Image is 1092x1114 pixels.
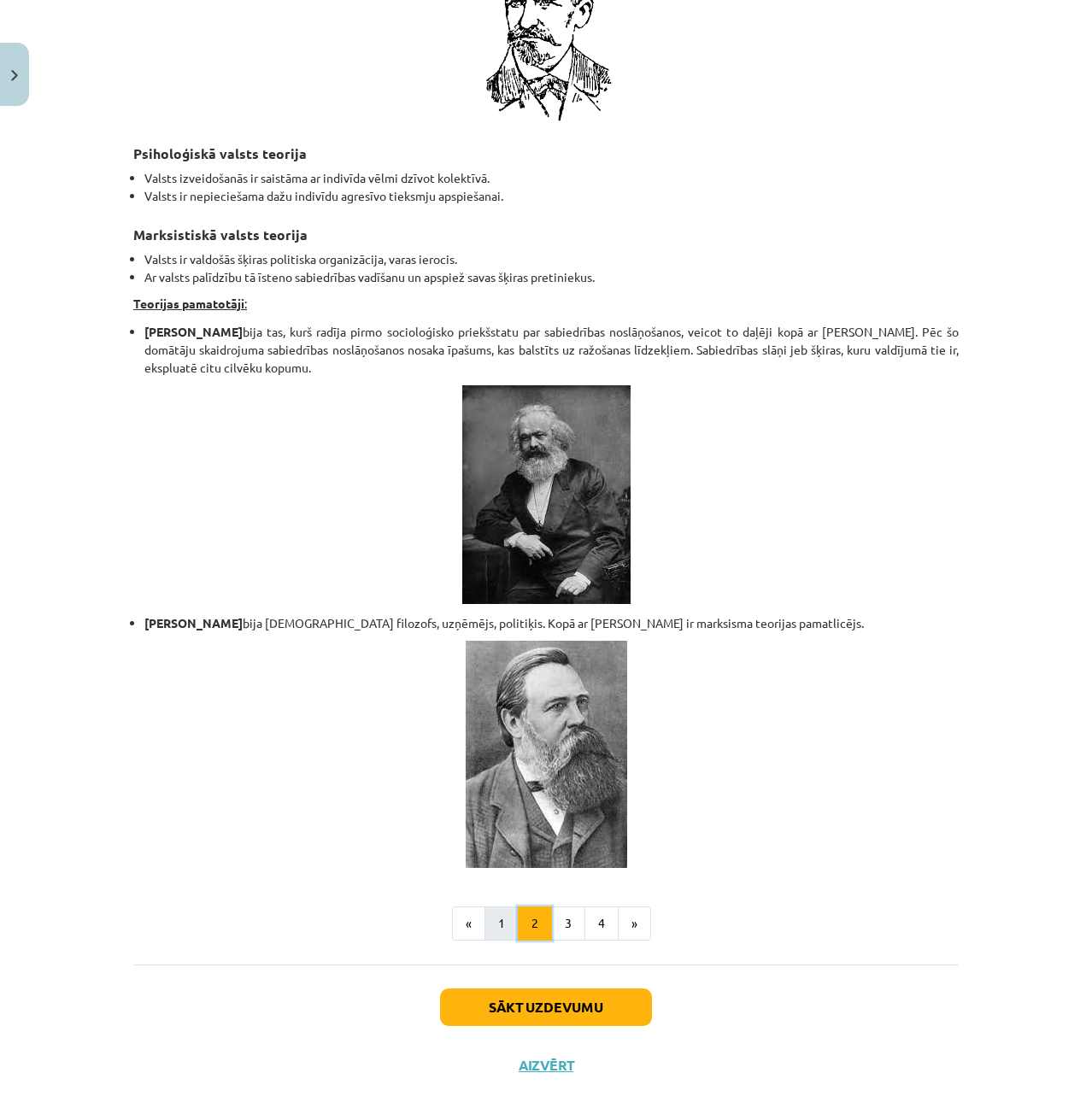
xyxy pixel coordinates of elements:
[144,169,959,187] li: Valsts izveidošanās ir saistāma ar indivīda vēlmi dzīvot kolektīvā.
[514,1057,578,1074] button: Aizvērt
[144,614,959,632] li: bija [DEMOGRAPHIC_DATA] filozofs, uzņēmējs, politiķis. Kopā ar [PERSON_NAME] ir marksisma teorija...
[144,268,959,286] li: Ar valsts palīdzību tā īsteno sabiedrības vadīšanu un apspiež savas šķiras pretiniekus.
[133,144,307,162] strong: Psiholoģiskā valsts teorija
[618,906,651,941] button: »
[452,906,485,941] button: «
[133,296,247,311] u: :
[144,323,959,377] li: bija tas, kurš radīja pirmo socioloģisko priekšstatu par sabiedrības noslāņošanos, veicot to daļē...
[133,226,308,243] strong: Marksistiskā valsts teorija
[551,906,585,941] button: 3
[144,250,959,268] li: Valsts ir valdošās šķiras politiska organizācija, varas ierocis.
[518,906,552,941] button: 2
[11,70,18,81] img: icon-close-lesson-0947bae3869378f0d4975bcd49f059093ad1ed9edebbc8119c70593378902aed.svg
[584,906,619,941] button: 4
[484,906,519,941] button: 1
[144,615,243,630] strong: [PERSON_NAME]
[133,296,244,311] strong: Teorijas pamatotāji
[144,187,959,205] li: Valsts ir nepieciešama dažu indivīdu agresīvo tieksmju apspiešanai.
[133,906,959,941] nav: Page navigation example
[440,988,652,1026] button: Sākt uzdevumu
[144,324,243,339] strong: [PERSON_NAME]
